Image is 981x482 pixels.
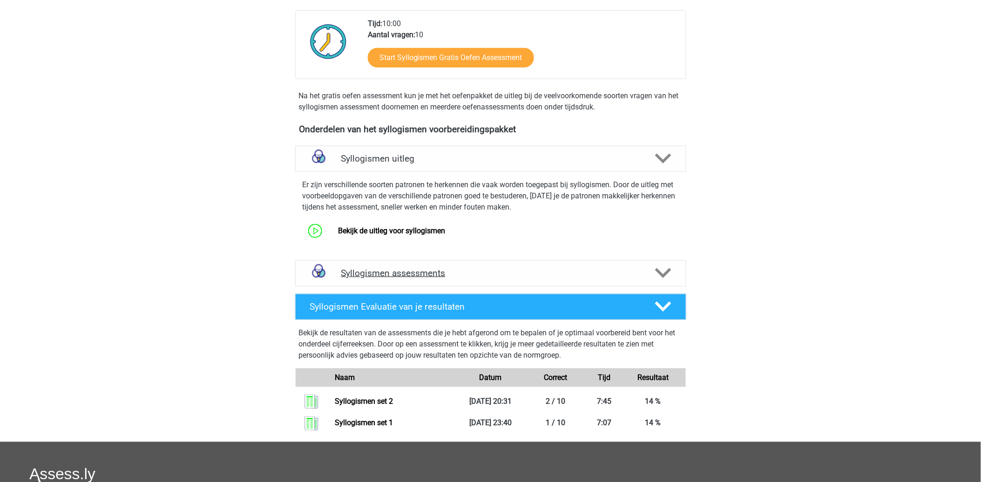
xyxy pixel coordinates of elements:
[291,260,690,286] a: assessments Syllogismen assessments
[307,147,331,170] img: syllogismen uitleg
[291,294,690,320] a: Syllogismen Evaluatie van je resultaten
[291,146,690,172] a: uitleg Syllogismen uitleg
[368,48,534,68] a: Start Syllogismen Gratis Oefen Assessment
[305,18,352,65] img: Klok
[310,301,640,312] h4: Syllogismen Evaluatie van je resultaten
[307,261,331,285] img: syllogismen assessments
[299,124,682,135] h4: Onderdelen van het syllogismen voorbereidingspakket
[295,90,686,113] div: Na het gratis oefen assessment kun je met het oefenpakket de uitleg bij de veelvoorkomende soorte...
[361,18,685,79] div: 10:00 10
[458,372,523,383] div: Datum
[588,372,621,383] div: Tijd
[328,372,458,383] div: Naam
[621,372,686,383] div: Resultaat
[299,327,683,361] p: Bekijk de resultaten van de assessments die je hebt afgerond om te bepalen of je optimaal voorber...
[341,153,640,164] h4: Syllogismen uitleg
[335,419,393,428] a: Syllogismen set 1
[523,372,588,383] div: Correct
[368,30,415,39] b: Aantal vragen:
[335,397,393,406] a: Syllogismen set 2
[338,226,445,235] a: Bekijk de uitleg voor syllogismen
[368,19,382,28] b: Tijd:
[303,179,679,213] p: Er zijn verschillende soorten patronen te herkennen die vaak worden toegepast bij syllogismen. Do...
[341,268,640,278] h4: Syllogismen assessments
